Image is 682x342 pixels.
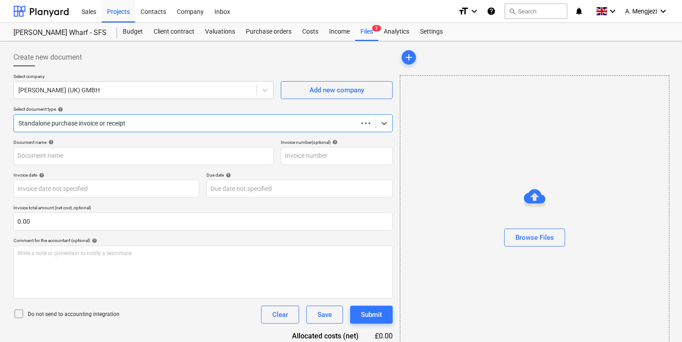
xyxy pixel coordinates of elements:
div: £0.00 [373,331,393,341]
a: Client contract [148,23,200,41]
input: Invoice date not specified [13,180,199,198]
div: Add new company [309,84,364,96]
span: A. Mengjezi [625,8,657,15]
a: Costs [297,23,324,41]
input: Invoice number [281,147,393,165]
div: Clear [272,309,288,320]
span: Create new document [13,52,82,63]
a: Settings [415,23,448,41]
input: Due date not specified [206,180,392,198]
span: search [509,8,516,15]
iframe: Chat Widget [637,299,682,342]
span: help [224,173,231,178]
span: help [56,107,63,112]
i: keyboard_arrow_down [658,6,669,17]
span: help [330,139,338,145]
a: Files2 [355,23,378,41]
i: keyboard_arrow_down [469,6,480,17]
input: Document name [13,147,274,165]
span: help [37,173,44,178]
a: Valuations [200,23,240,41]
a: Purchase orders [240,23,297,41]
p: Do not send to accounting integration [28,311,120,318]
a: Income [324,23,355,41]
button: Save [306,306,343,324]
div: Save [317,309,332,320]
a: Analytics [378,23,415,41]
div: Document name [13,139,274,145]
input: Invoice total amount (net cost, optional) [13,212,393,230]
i: notifications [575,6,583,17]
p: Invoice total amount (net cost, optional) [13,205,393,212]
button: Add new company [281,81,393,99]
div: Comment for the accountant (optional) [13,238,393,243]
div: Invoice number (optional) [281,139,393,145]
div: Files [355,23,378,41]
a: Budget [117,23,148,41]
button: Clear [261,306,299,324]
button: Submit [350,306,393,324]
div: Select document type [13,106,393,112]
span: help [47,139,54,145]
i: format_size [458,6,469,17]
i: keyboard_arrow_down [607,6,618,17]
button: Search [505,4,567,19]
div: Invoice date [13,172,199,178]
span: add [403,52,414,63]
div: Due date [206,172,392,178]
div: Allocated costs (net) [276,331,373,341]
span: help [90,238,97,243]
div: Browse Files [515,232,554,243]
i: Knowledge base [487,6,496,17]
span: 2 [372,25,381,31]
div: [PERSON_NAME] Wharf - SFS [13,28,107,38]
button: Browse Files [504,229,565,247]
div: Submit [361,309,382,320]
p: Select company [13,74,274,81]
